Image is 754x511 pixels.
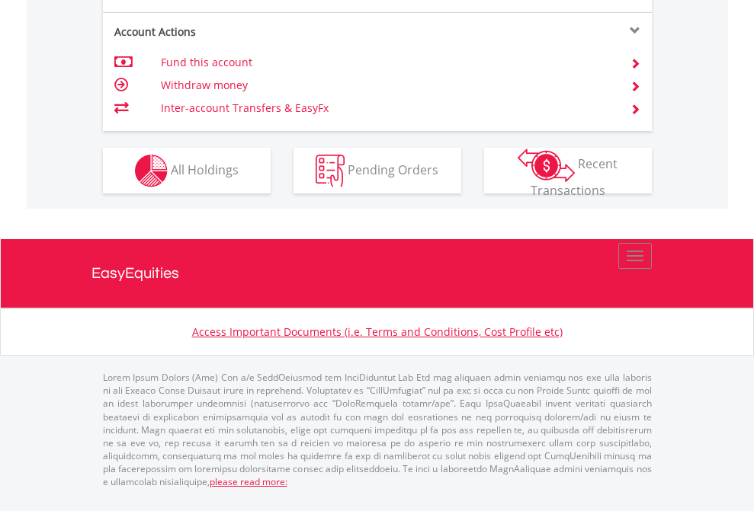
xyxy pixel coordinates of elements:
[135,155,168,187] img: holdings-wht.png
[161,74,611,97] td: Withdraw money
[484,148,652,193] button: Recent Transactions
[161,97,611,120] td: Inter-account Transfers & EasyFx
[103,24,377,40] div: Account Actions
[210,475,287,488] a: please read more:
[348,161,438,177] span: Pending Orders
[103,371,652,488] p: Lorem Ipsum Dolors (Ame) Con a/e SeddOeiusmod tem InciDiduntut Lab Etd mag aliquaen admin veniamq...
[91,239,663,308] a: EasyEquities
[518,149,575,182] img: transactions-zar-wht.png
[192,324,563,339] a: Access Important Documents (i.e. Terms and Conditions, Cost Profile etc)
[103,148,271,193] button: All Holdings
[161,51,611,74] td: Fund this account
[294,148,461,193] button: Pending Orders
[171,161,239,177] span: All Holdings
[316,155,345,187] img: pending_instructions-wht.png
